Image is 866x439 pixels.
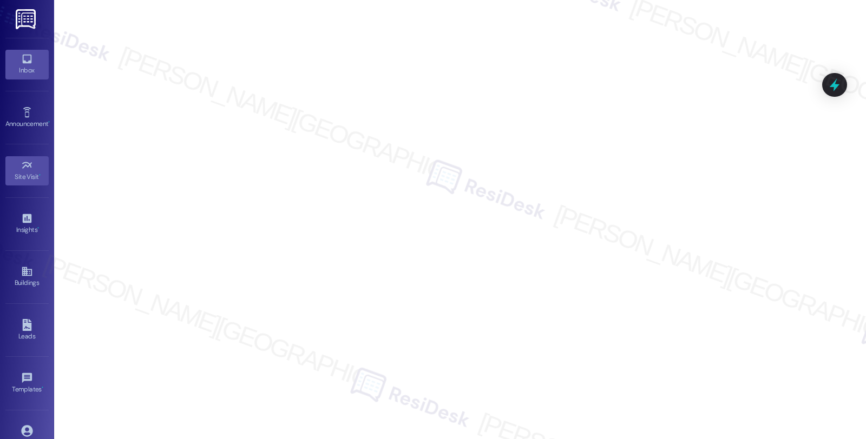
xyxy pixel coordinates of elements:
[5,209,49,238] a: Insights •
[5,316,49,345] a: Leads
[5,50,49,79] a: Inbox
[39,171,41,179] span: •
[48,118,50,126] span: •
[37,224,39,232] span: •
[5,369,49,398] a: Templates •
[16,9,38,29] img: ResiDesk Logo
[42,384,43,391] span: •
[5,156,49,185] a: Site Visit •
[5,262,49,291] a: Buildings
